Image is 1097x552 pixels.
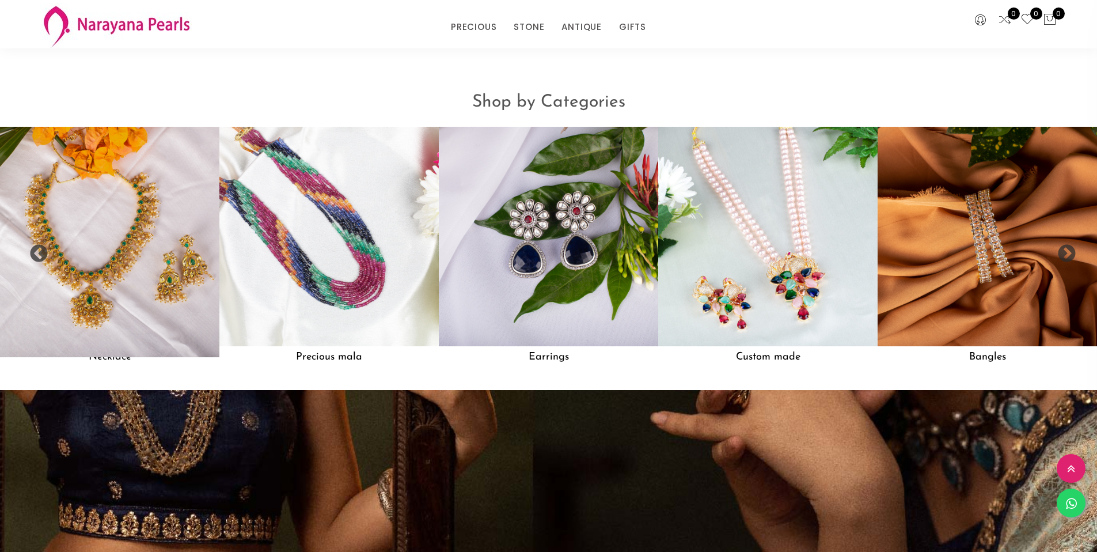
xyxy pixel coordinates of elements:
a: ANTIQUE [561,18,602,36]
button: Next [1057,244,1068,256]
button: Previous [29,244,40,256]
img: Custom made [658,127,878,346]
h5: Earrings [439,346,658,368]
a: PRECIOUS [451,18,496,36]
h5: Bangles [878,346,1097,368]
a: 0 [998,13,1012,28]
a: 0 [1020,13,1034,28]
span: 0 [1008,7,1020,20]
button: 0 [1043,13,1057,28]
h5: Custom made [658,346,878,368]
span: 0 [1030,7,1042,20]
a: STONE [514,18,544,36]
h5: Precious mala [219,346,439,368]
img: Precious mala [219,127,439,346]
a: GIFTS [619,18,646,36]
img: Bangles [878,127,1097,346]
img: Earrings [439,127,658,346]
span: 0 [1053,7,1065,20]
